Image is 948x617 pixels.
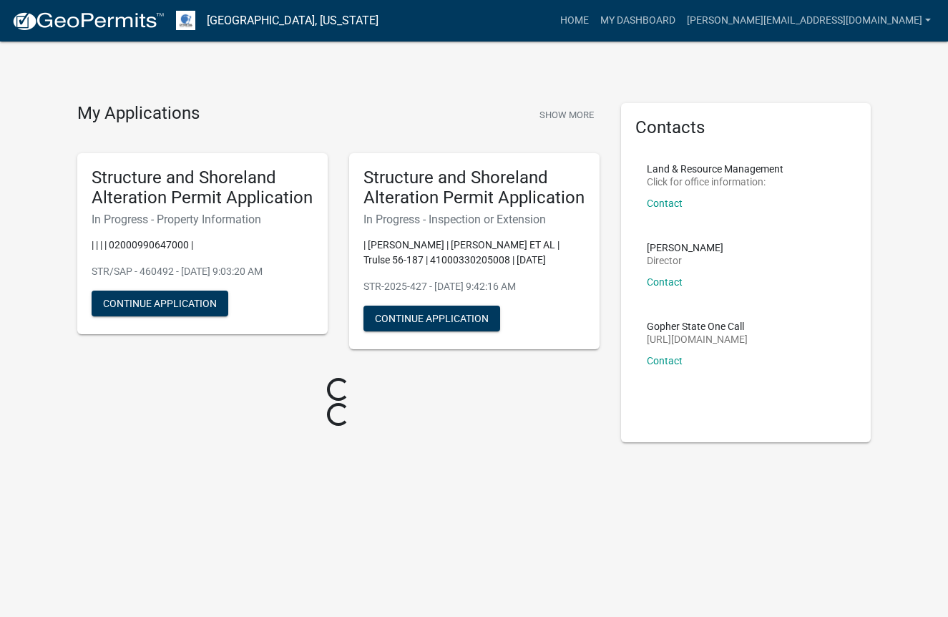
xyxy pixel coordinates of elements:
[647,355,683,366] a: Contact
[681,7,937,34] a: [PERSON_NAME][EMAIL_ADDRESS][DOMAIN_NAME]
[207,9,378,33] a: [GEOGRAPHIC_DATA], [US_STATE]
[647,164,783,174] p: Land & Resource Management
[647,256,723,266] p: Director
[363,279,585,294] p: STR-2025-427 - [DATE] 9:42:16 AM
[647,243,723,253] p: [PERSON_NAME]
[647,198,683,209] a: Contact
[92,238,313,253] p: | | | | 02000990647000 |
[363,213,585,226] h6: In Progress - Inspection or Extension
[363,306,500,331] button: Continue Application
[647,321,748,331] p: Gopher State One Call
[647,334,748,344] p: [URL][DOMAIN_NAME]
[647,177,783,187] p: Click for office information:
[635,117,857,138] h5: Contacts
[77,103,200,125] h4: My Applications
[363,238,585,268] p: | [PERSON_NAME] | [PERSON_NAME] ET AL | Trulse 56-187 | 41000330205008 | [DATE]
[176,11,195,30] img: Otter Tail County, Minnesota
[92,167,313,209] h5: Structure and Shoreland Alteration Permit Application
[92,264,313,279] p: STR/SAP - 460492 - [DATE] 9:03:20 AM
[92,213,313,226] h6: In Progress - Property Information
[595,7,681,34] a: My Dashboard
[534,103,600,127] button: Show More
[363,167,585,209] h5: Structure and Shoreland Alteration Permit Application
[647,276,683,288] a: Contact
[554,7,595,34] a: Home
[92,291,228,316] button: Continue Application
